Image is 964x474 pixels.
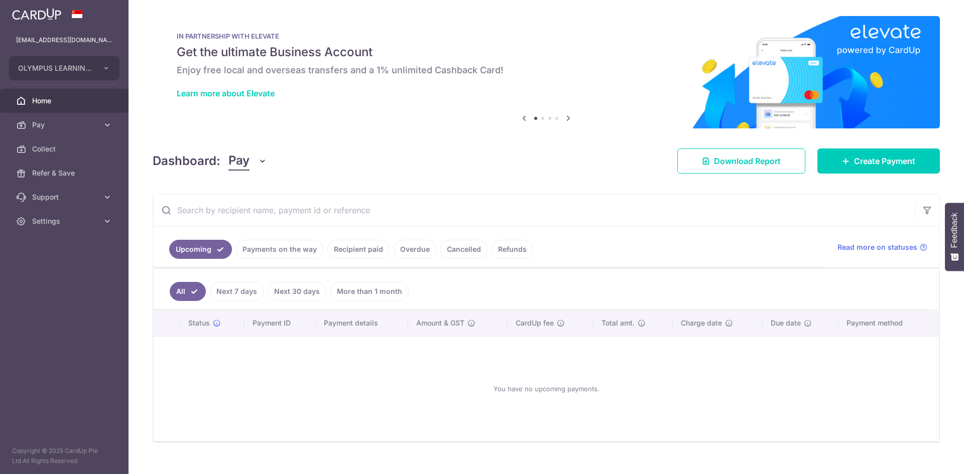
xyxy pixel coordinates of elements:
h4: Dashboard: [153,152,220,170]
button: Pay [228,151,267,171]
a: Payments on the way [236,240,323,259]
th: Payment details [316,310,408,336]
th: Payment ID [245,310,316,336]
button: OLYMPUS LEARNING ACADEMY PTE LTD [9,56,119,80]
span: Refer & Save [32,168,98,178]
span: Pay [32,120,98,130]
a: Cancelled [440,240,488,259]
h6: Enjoy free local and overseas transfers and a 1% unlimited Cashback Card! [177,64,916,76]
span: Read more on statuses [837,242,917,252]
div: You have no upcoming payments. [166,345,927,433]
span: Due date [771,318,801,328]
span: Pay [228,151,250,171]
a: Recipient paid [327,240,390,259]
a: Upcoming [169,240,232,259]
p: IN PARTNERSHIP WITH ELEVATE [177,32,916,40]
span: OLYMPUS LEARNING ACADEMY PTE LTD [18,63,92,73]
img: CardUp [12,8,61,20]
a: Overdue [394,240,436,259]
span: Create Payment [854,155,915,167]
span: Collect [32,144,98,154]
a: Create Payment [817,148,940,174]
span: Settings [32,216,98,226]
span: Support [32,192,98,202]
span: Home [32,96,98,106]
span: Status [188,318,210,328]
img: Renovation banner [153,16,940,128]
span: Download Report [714,155,781,167]
span: CardUp fee [516,318,554,328]
a: Read more on statuses [837,242,927,252]
a: More than 1 month [330,282,409,301]
p: [EMAIL_ADDRESS][DOMAIN_NAME] [16,35,112,45]
h5: Get the ultimate Business Account [177,44,916,60]
th: Payment method [838,310,939,336]
a: Download Report [677,148,805,174]
a: Refunds [492,240,533,259]
a: Learn more about Elevate [177,88,275,98]
span: Feedback [950,213,959,248]
iframe: Opens a widget where you can find more information [900,444,954,469]
input: Search by recipient name, payment id or reference [153,194,915,226]
span: Total amt. [601,318,635,328]
a: Next 30 days [268,282,326,301]
button: Feedback - Show survey [945,203,964,271]
a: Next 7 days [210,282,264,301]
a: All [170,282,206,301]
span: Amount & GST [416,318,464,328]
span: Charge date [681,318,722,328]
